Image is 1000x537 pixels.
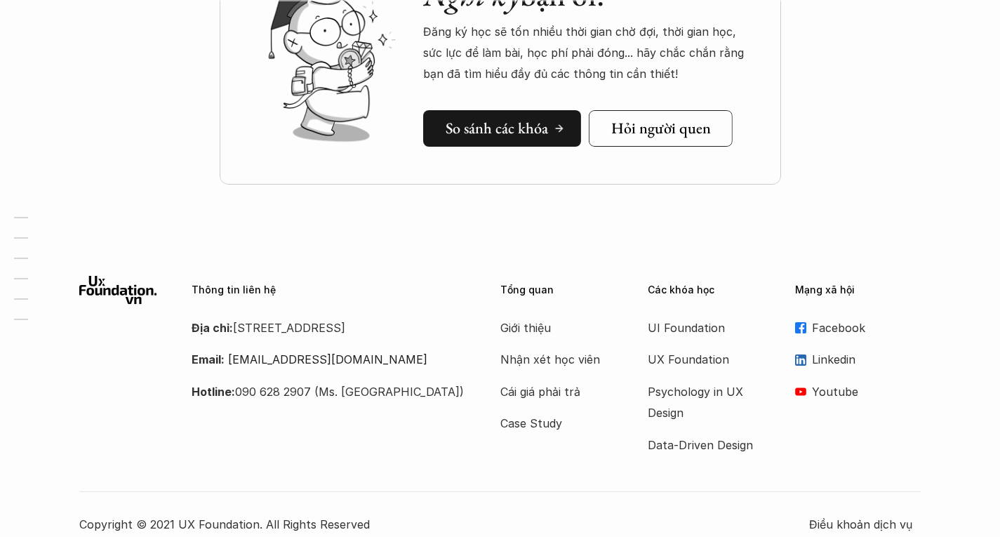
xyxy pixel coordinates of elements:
p: Facebook [812,317,921,338]
p: Đăng ký học sẽ tốn nhiều thời gian chờ đợi, thời gian học, sức lực để làm bài, học phí phải đóng.... [423,21,753,85]
a: Giới thiệu [500,317,613,338]
a: Linkedin [795,349,921,370]
p: Mạng xã hội [795,284,921,296]
p: Các khóa học [648,284,774,296]
p: Youtube [812,381,921,402]
p: Tổng quan [500,284,627,296]
h5: Hỏi người quen [611,119,710,138]
a: UI Foundation [648,317,760,338]
strong: Email: [192,352,225,366]
a: Điều khoản dịch vụ [809,514,921,535]
a: [EMAIL_ADDRESS][DOMAIN_NAME] [228,352,427,366]
a: Facebook [795,317,921,338]
a: UX Foundation [648,349,760,370]
a: Cái giá phải trả [500,381,613,402]
a: Data-Driven Design [648,435,760,456]
a: Psychology in UX Design [648,381,760,424]
strong: Hotline: [192,385,235,399]
p: [STREET_ADDRESS] [192,317,465,338]
a: So sánh các khóa [423,110,581,147]
p: Linkedin [812,349,921,370]
h5: So sánh các khóa [446,119,548,138]
strong: Địa chỉ: [192,321,233,335]
a: Youtube [795,381,921,402]
a: Nhận xét học viên [500,349,613,370]
a: Hỏi người quen [588,110,732,147]
p: Copyright © 2021 UX Foundation. All Rights Reserved [79,514,809,535]
p: 090 628 2907 (Ms. [GEOGRAPHIC_DATA]) [192,381,465,402]
a: Case Study [500,413,613,434]
p: Thông tin liên hệ [192,284,465,296]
